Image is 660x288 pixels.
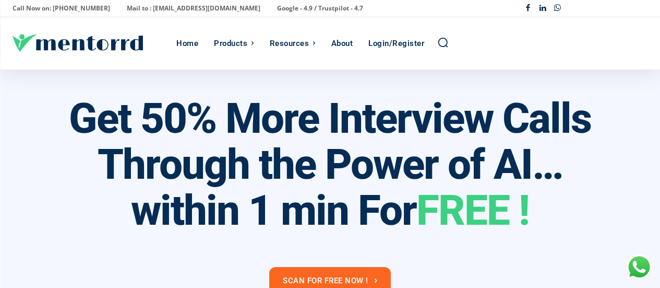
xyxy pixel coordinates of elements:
[69,96,591,234] h3: Get 50% More Interview Calls Through the Power of AI… within 1 min For
[326,17,358,70] a: About
[214,17,247,70] div: Products
[265,17,321,70] a: Resources
[13,1,110,16] p: Call Now on: [PHONE_NUMBER]
[176,17,198,70] div: Home
[437,37,449,48] a: Search
[626,254,652,280] div: Chat with Us
[127,1,260,16] p: Mail to : [EMAIL_ADDRESS][DOMAIN_NAME]
[331,17,353,70] div: About
[13,34,171,52] a: Logo
[416,186,529,235] span: FREE !
[277,1,363,16] p: Google - 4.9 / Trustpilot - 4.7
[209,17,259,70] a: Products
[171,17,203,70] a: Home
[550,1,566,16] a: Whatsapp
[363,17,429,70] a: Login/Register
[521,1,536,16] a: Facebook
[535,1,550,16] a: Linkedin
[270,17,309,70] div: Resources
[368,17,424,70] div: Login/Register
